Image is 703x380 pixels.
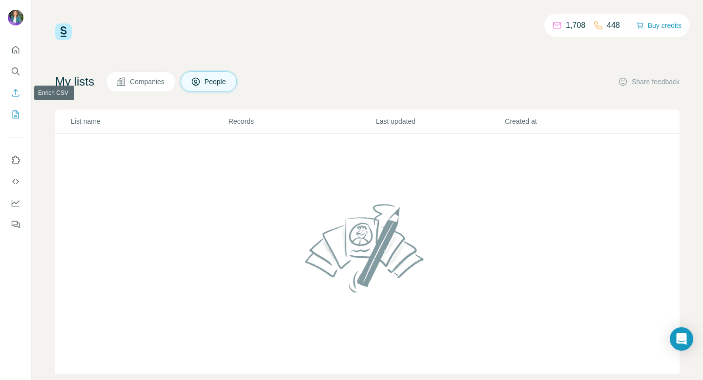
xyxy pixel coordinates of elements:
button: Share feedback [618,77,680,87]
p: Last updated [376,116,504,126]
img: No lists found [301,196,434,300]
button: My lists [8,106,23,123]
button: Dashboard [8,194,23,212]
span: People [205,77,227,87]
p: Records [228,116,375,126]
button: Quick start [8,41,23,59]
button: Feedback [8,216,23,233]
button: Search [8,63,23,80]
button: Buy credits [636,19,682,32]
h4: My lists [55,74,94,89]
p: 448 [607,20,620,31]
button: Enrich CSV [8,84,23,102]
button: Use Surfe on LinkedIn [8,151,23,169]
button: Use Surfe API [8,173,23,190]
p: List name [71,116,227,126]
img: Avatar [8,10,23,25]
p: Created at [505,116,633,126]
img: Surfe Logo [55,23,72,40]
p: 1,708 [566,20,585,31]
span: Companies [130,77,165,87]
div: Open Intercom Messenger [670,327,693,351]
